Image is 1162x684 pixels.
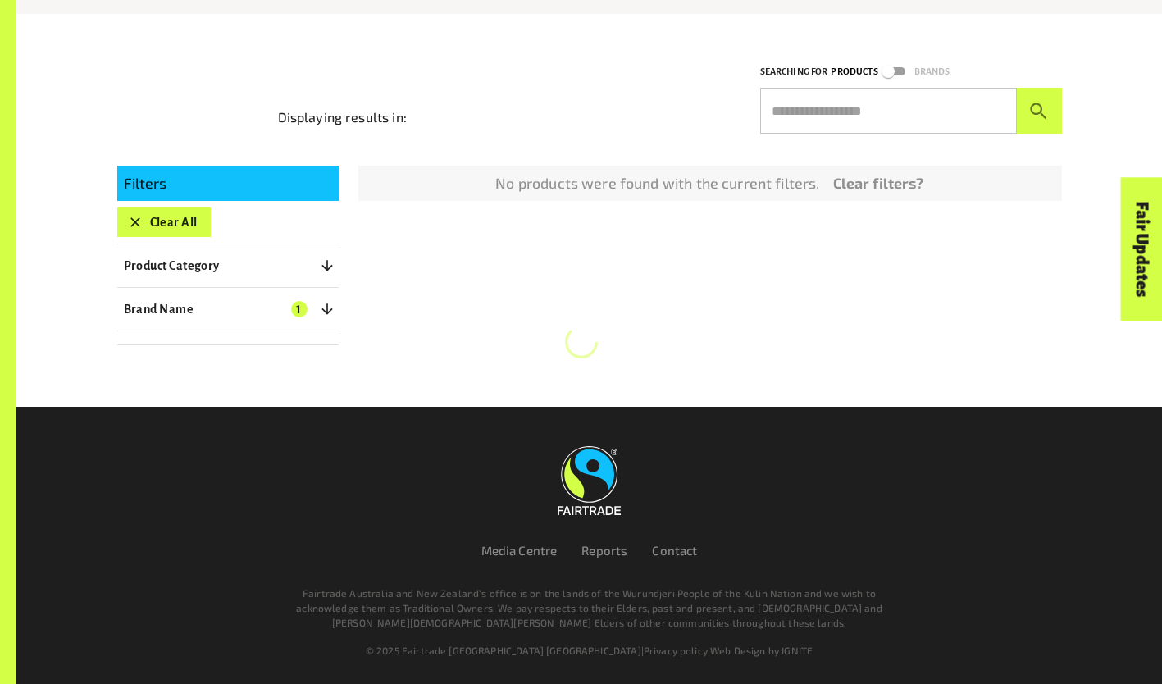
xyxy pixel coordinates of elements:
[117,207,211,237] button: Clear All
[652,543,697,558] a: Contact
[140,643,1039,658] div: | |
[495,172,819,194] p: No products were found with the current filters.
[710,645,813,656] a: Web Design by IGNITE
[291,301,308,317] span: 1
[124,256,220,276] p: Product Category
[117,294,339,324] button: Brand Name
[293,586,886,630] p: Fairtrade Australia and New Zealand’s office is on the lands of the Wurundjeri People of the Kuli...
[644,645,708,656] a: Privacy policy
[914,64,950,80] p: Brands
[124,299,194,319] p: Brand Name
[581,543,627,558] a: Reports
[124,172,332,194] p: Filters
[481,543,558,558] a: Media Centre
[366,645,641,656] span: © 2025 Fairtrade [GEOGRAPHIC_DATA] [GEOGRAPHIC_DATA]
[278,107,407,127] p: Displaying results in:
[117,251,339,280] button: Product Category
[833,172,924,194] a: Clear filters?
[558,446,621,515] img: Fairtrade Australia New Zealand logo
[760,64,828,80] p: Searching for
[831,64,877,80] p: Products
